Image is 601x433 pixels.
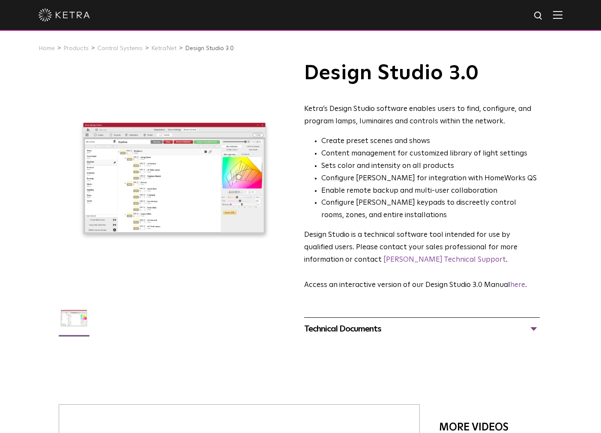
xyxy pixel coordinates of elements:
[321,148,540,160] li: Content management for customized library of light settings
[151,45,176,51] a: KetraNet
[321,185,540,197] li: Enable remote backup and multi-user collaboration
[321,173,540,185] li: Configure [PERSON_NAME] for integration with HomeWorks QS
[510,281,525,289] a: here
[383,256,506,263] a: [PERSON_NAME] Technical Support
[321,135,540,148] li: Create preset scenes and shows
[39,9,90,21] img: ketra-logo-2019-white
[304,279,540,292] p: Access an interactive version of our Design Studio 3.0 Manual .
[553,11,562,19] img: Hamburger%20Nav.svg
[185,45,234,51] a: Design Studio 3.0
[321,197,540,222] li: Configure [PERSON_NAME] keypads to discreetly control rooms, zones, and entire installations
[304,229,540,266] p: Design Studio is a technical software tool intended for use by qualified users. Please contact yo...
[304,63,540,84] h1: Design Studio 3.0
[304,103,540,128] div: Ketra’s Design Studio software enables users to find, configure, and program lamps, luminaires an...
[304,322,540,336] div: Technical Documents
[321,160,540,173] li: Sets color and intensity on all products
[97,45,143,51] a: Control Systems
[39,45,55,51] a: Home
[57,302,90,341] img: DS-2.0
[63,45,89,51] a: Products
[533,11,544,21] img: search icon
